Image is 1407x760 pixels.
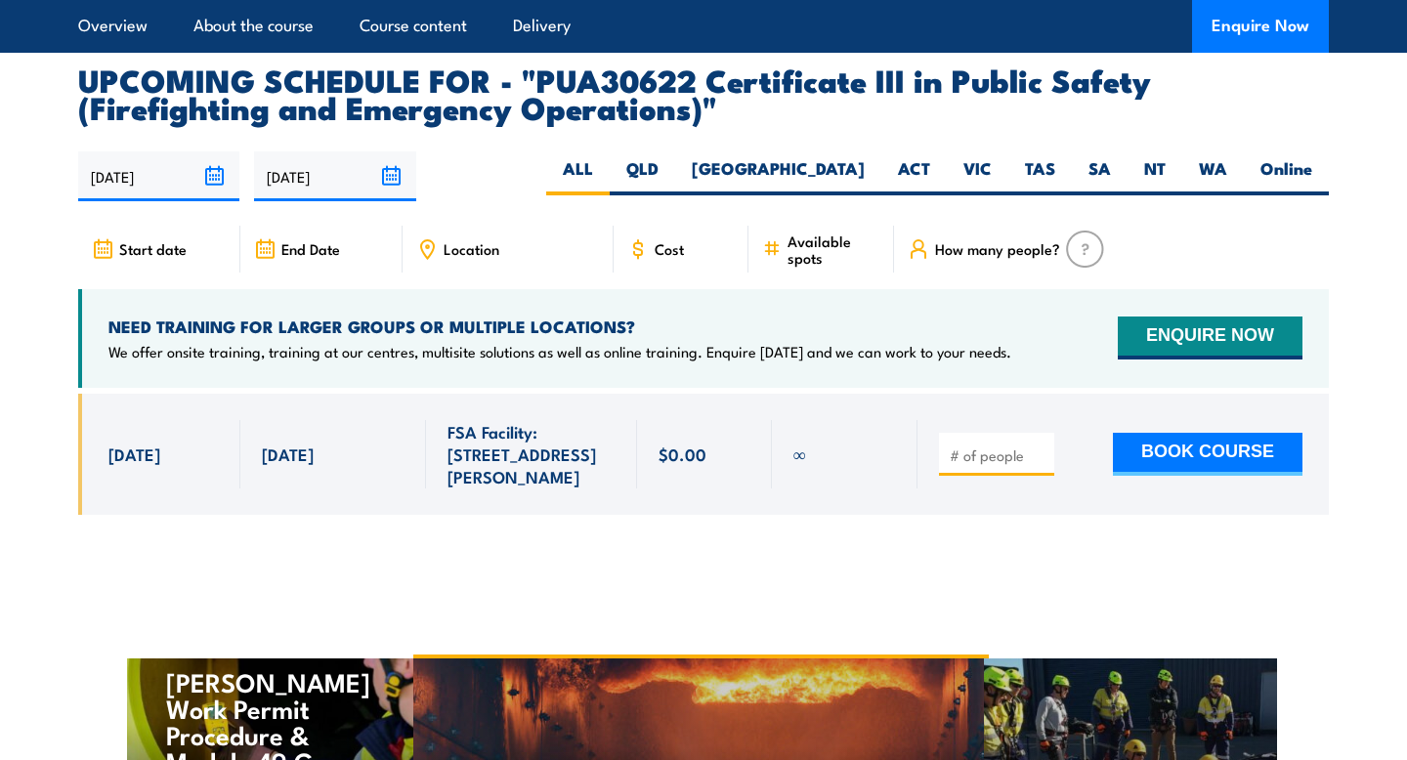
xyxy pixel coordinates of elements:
p: We offer onsite training, training at our centres, multisite solutions as well as online training... [108,342,1011,361]
label: QLD [610,157,675,195]
label: ACT [881,157,947,195]
span: Location [444,240,499,257]
label: VIC [947,157,1008,195]
label: ALL [546,157,610,195]
span: $0.00 [659,443,706,465]
span: ∞ [793,443,806,465]
span: How many people? [935,240,1060,257]
button: BOOK COURSE [1113,433,1302,476]
input: From date [78,151,239,201]
span: [DATE] [262,443,314,465]
span: End Date [281,240,340,257]
button: ENQUIRE NOW [1118,317,1302,359]
h4: NEED TRAINING FOR LARGER GROUPS OR MULTIPLE LOCATIONS? [108,316,1011,337]
span: Cost [655,240,684,257]
input: To date [254,151,415,201]
span: [DATE] [108,443,160,465]
input: # of people [950,445,1047,465]
label: Online [1244,157,1329,195]
label: [GEOGRAPHIC_DATA] [675,157,881,195]
label: NT [1128,157,1182,195]
label: TAS [1008,157,1072,195]
span: FSA Facility: [STREET_ADDRESS][PERSON_NAME] [448,420,616,488]
span: Available spots [788,232,880,266]
label: SA [1072,157,1128,195]
h2: UPCOMING SCHEDULE FOR - "PUA30622 Certificate III in Public Safety (Firefighting and Emergency Op... [78,65,1329,120]
span: Start date [119,240,187,257]
label: WA [1182,157,1244,195]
